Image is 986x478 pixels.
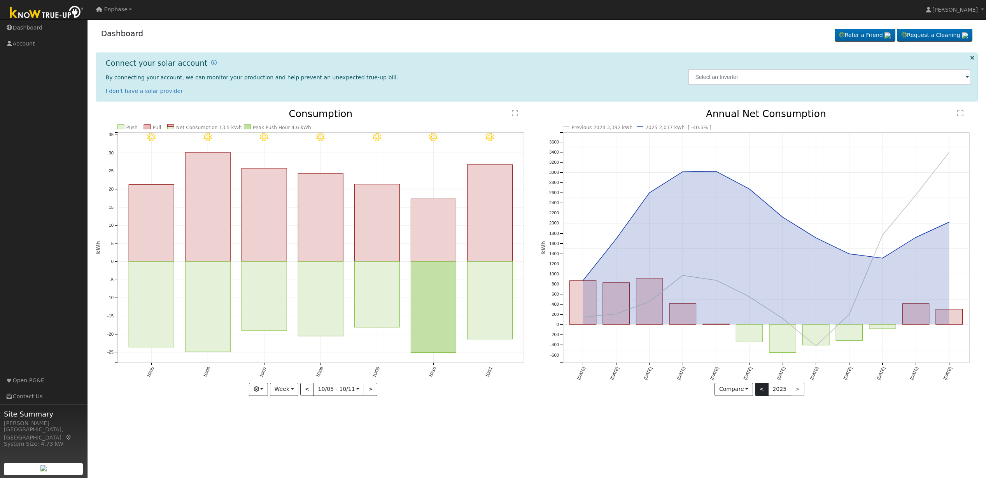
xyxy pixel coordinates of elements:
text: 800 [552,282,559,287]
button: 2025 [768,383,791,396]
text: 25 [109,169,113,173]
text: [DATE] [643,366,653,381]
text: 600 [552,292,559,297]
rect: onclick="" [736,325,763,342]
text: [DATE] [576,366,586,381]
text: 2400 [549,201,559,205]
circle: onclick="" [848,252,851,256]
text: Push [126,125,137,130]
rect: onclick="" [129,262,174,348]
a: I don't have a solar provider [106,88,183,94]
rect: onclick="" [703,324,730,325]
text: 400 [552,302,559,307]
img: retrieve [884,32,891,39]
circle: onclick="" [681,170,685,173]
text: Pull [152,125,161,130]
text: 10/09 [371,366,380,378]
rect: onclick="" [129,185,174,262]
i: 10/10 - Clear [429,133,438,142]
text: kWh [540,241,546,254]
rect: onclick="" [468,262,513,340]
span: [PERSON_NAME] [932,7,978,13]
circle: onclick="" [781,215,785,219]
circle: onclick="" [714,170,718,173]
circle: onclick="" [814,345,818,348]
button: 10/05 - 10/11 [313,383,364,396]
circle: onclick="" [581,279,585,283]
rect: onclick="" [569,281,596,325]
text: 10/08 [315,366,324,378]
div: System Size: 4.73 kW [4,440,83,448]
circle: onclick="" [714,279,718,282]
text: 10 [109,223,113,228]
text: 3200 [549,160,559,165]
text: 10/10 [428,366,437,378]
text: kWh [95,241,101,254]
button: > [364,383,377,396]
text: [DATE] [609,366,620,381]
rect: onclick="" [769,325,796,353]
text: 200 [552,312,559,317]
rect: onclick="" [836,325,863,341]
text: [DATE] [709,366,720,381]
text: 2025 2,017 kWh [ -40.5% ] [645,125,711,130]
button: Compare [715,383,753,396]
text:  [957,110,963,117]
i: 10/11 - Clear [486,133,494,142]
text: 3600 [549,140,559,144]
text: -200 [550,333,559,337]
text: 2200 [549,211,559,215]
text: 0 [556,322,559,327]
text: [DATE] [876,366,886,381]
circle: onclick="" [748,187,751,191]
text: Consumption [289,108,352,119]
text: 10/07 [259,366,268,378]
text: 30 [109,151,113,155]
circle: onclick="" [881,257,884,260]
circle: onclick="" [881,233,884,237]
h1: Connect your solar account [106,59,207,68]
text: 2000 [549,221,559,226]
rect: onclick="" [242,168,287,262]
div: [PERSON_NAME] [4,419,83,427]
text: 1600 [549,241,559,246]
i: 10/06 - Clear [203,133,212,142]
text: -10 [107,296,113,300]
text: Net Consumption 13.5 kWh [176,125,242,130]
circle: onclick="" [581,316,585,319]
circle: onclick="" [814,236,818,240]
rect: onclick="" [803,325,830,345]
text: 10/05 [146,366,155,378]
text: Peak Push Hour 4.6 kWh [253,125,311,130]
rect: onclick="" [411,199,456,262]
rect: onclick="" [468,165,513,262]
text: [DATE] [743,366,753,381]
text: 15 [109,205,113,210]
rect: onclick="" [298,262,343,336]
circle: onclick="" [614,312,618,316]
text: [DATE] [942,366,953,381]
circle: onclick="" [914,193,918,197]
circle: onclick="" [648,191,651,194]
rect: onclick="" [869,325,896,329]
img: retrieve [40,465,47,471]
text: -25 [107,350,113,355]
rect: onclick="" [669,304,696,325]
text: 2800 [549,180,559,185]
circle: onclick="" [947,151,951,154]
text: Previous 2024 3,392 kWh [571,125,632,130]
rect: onclick="" [242,262,287,331]
text: 10/06 [202,366,211,378]
text: [DATE] [676,366,686,381]
i: 10/05 - Clear [147,133,156,142]
span: Enphase [104,6,128,12]
text: 20 [109,187,113,191]
rect: onclick="" [636,278,663,325]
rect: onclick="" [603,283,630,324]
span: By connecting your account, we can monitor your production and help prevent an unexpected true-up... [106,74,398,81]
div: [GEOGRAPHIC_DATA], [GEOGRAPHIC_DATA] [4,425,83,442]
i: 10/07 - Clear [260,133,268,142]
text: 1200 [549,261,559,266]
text: 10/11 [485,366,494,378]
rect: onclick="" [411,262,456,353]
